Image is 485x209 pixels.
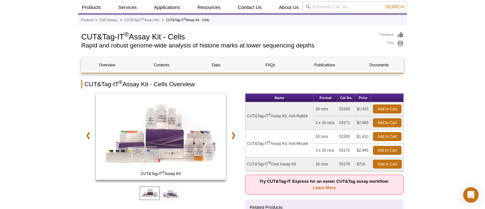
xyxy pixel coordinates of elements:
strong: Try CUT&Tag-IT Express for an easier CUT&Tag assay workflow: [260,179,389,190]
td: 53176 [338,157,355,171]
a: Products [81,17,93,23]
div: Open Intercom Messenger [463,187,479,203]
sup: ® [268,140,270,144]
a: FAQs [245,57,296,73]
a: Publications [299,57,350,73]
td: 16 rxns [314,130,338,144]
a: Add to Cart [373,132,401,141]
a: Add to Cart [373,146,401,155]
th: Name [245,94,314,102]
img: CUT&Tag-IT Assay Kit [96,93,226,180]
a: Data [190,57,242,73]
input: Keyword, Cat. No. [303,1,407,12]
sup: ® [119,79,123,85]
td: $1,410 [355,130,371,144]
td: 16 rxns [314,102,338,116]
td: 16 rxns [314,157,338,171]
td: 53172 [338,144,355,157]
span: Search [385,4,404,9]
a: Overview [82,57,133,73]
td: 53160 [338,102,355,116]
a: Services [114,1,141,13]
a: Add to Cart [373,160,402,169]
td: 3 x 16 rxns [314,144,338,157]
a: Add to Cart [373,118,401,127]
td: $2,945 [355,116,371,130]
td: CUT&Tag-IT Assay Kit, Anti-Mouse [245,130,314,157]
th: Format [314,94,338,102]
li: » [162,18,164,22]
a: ❮ [81,128,95,143]
a: CUT&Tag-IT®Assay Kits [124,17,159,23]
sup: ® [162,171,164,174]
button: Search [384,4,406,10]
td: CUT&Tag-IT Core Assay Kit [245,157,314,171]
span: CUT&Tag-IT Assay Kit [97,171,224,177]
a: Documents [354,57,405,73]
h2: CUT&Tag-IT Assay Kit - Cells Overview [81,80,404,88]
h1: CUT&Tag-IT Assay Kit - Cells [81,31,373,41]
td: $2,945 [355,144,371,157]
a: Contact Us [234,1,265,13]
td: $710 [355,157,371,171]
a: Resources [194,1,225,13]
th: Cat No. [338,94,355,102]
a: Add to Cart [373,104,401,113]
a: Learn More [313,185,336,190]
sup: ® [268,113,270,116]
sup: ® [184,17,186,21]
a: Feedback [380,31,404,38]
a: About Us [275,1,303,13]
a: Applications [150,1,184,13]
a: Products [78,1,105,13]
td: 53165 [338,130,355,144]
sup: ® [142,17,144,21]
li: » [120,18,122,22]
h2: Rapid and robust genome-wide analysis of histone marks at lower sequencing depths [81,43,373,48]
a: ❯ [226,128,240,143]
td: $1,410 [355,102,371,116]
sup: ® [268,161,270,164]
td: 53171 [338,116,355,130]
td: 3 x 16 rxns [314,116,338,130]
a: Print [380,40,404,47]
th: Price [355,94,371,102]
a: ChIP Assays [100,17,118,23]
td: CUT&Tag-IT Assay Kit, Anti-Rabbit [245,102,314,130]
a: Contents [136,57,187,73]
li: » [95,18,97,22]
sup: ® [124,31,129,38]
li: CUT&Tag-IT Assay Kit - Cells [166,18,209,22]
a: CUT&Tag-IT Assay Kit [96,93,226,182]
